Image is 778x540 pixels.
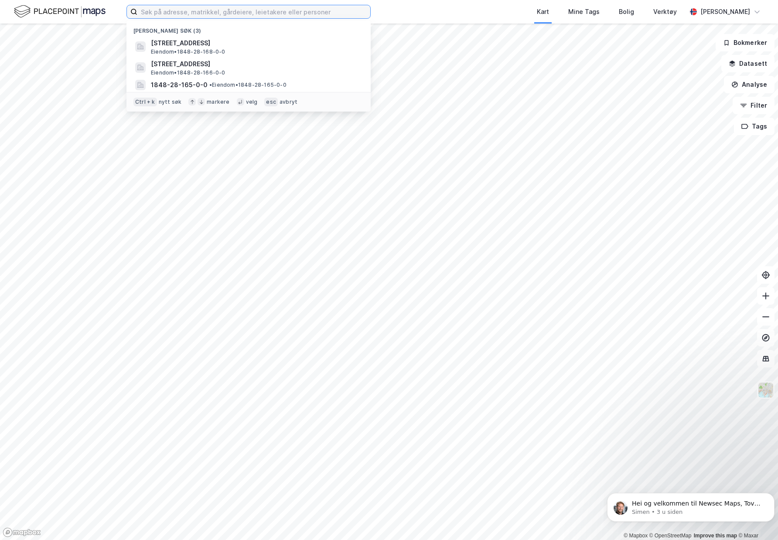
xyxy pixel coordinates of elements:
[700,7,750,17] div: [PERSON_NAME]
[724,76,775,93] button: Analyse
[734,118,775,135] button: Tags
[568,7,600,17] div: Mine Tags
[159,98,182,105] div: nytt søk
[151,38,360,48] span: [STREET_ADDRESS]
[733,97,775,114] button: Filter
[151,80,208,90] span: 1848-28-165-0-0
[137,5,370,18] input: Søk på adresse, matrikkel, gårdeiere, leietakere eller personer
[246,98,258,105] div: velg
[209,82,212,88] span: •
[758,382,774,398] img: Z
[14,4,106,19] img: logo.f888ab2527a4732fd821a326f86c7f29.svg
[280,98,297,105] div: avbryt
[619,7,634,17] div: Bolig
[126,20,371,36] div: [PERSON_NAME] søk (3)
[151,69,225,76] span: Eiendom • 1848-28-166-0-0
[209,82,287,88] span: Eiendom • 1848-28-165-0-0
[151,59,360,69] span: [STREET_ADDRESS]
[133,98,157,106] div: Ctrl + k
[716,34,775,51] button: Bokmerker
[624,533,648,539] a: Mapbox
[694,533,737,539] a: Improve this map
[207,98,229,105] div: markere
[653,7,677,17] div: Verktøy
[537,7,549,17] div: Kart
[649,533,692,539] a: OpenStreetMap
[151,48,225,55] span: Eiendom • 1848-28-168-0-0
[604,475,778,536] iframe: Intercom notifications melding
[721,55,775,72] button: Datasett
[3,527,41,537] a: Mapbox homepage
[264,98,278,106] div: esc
